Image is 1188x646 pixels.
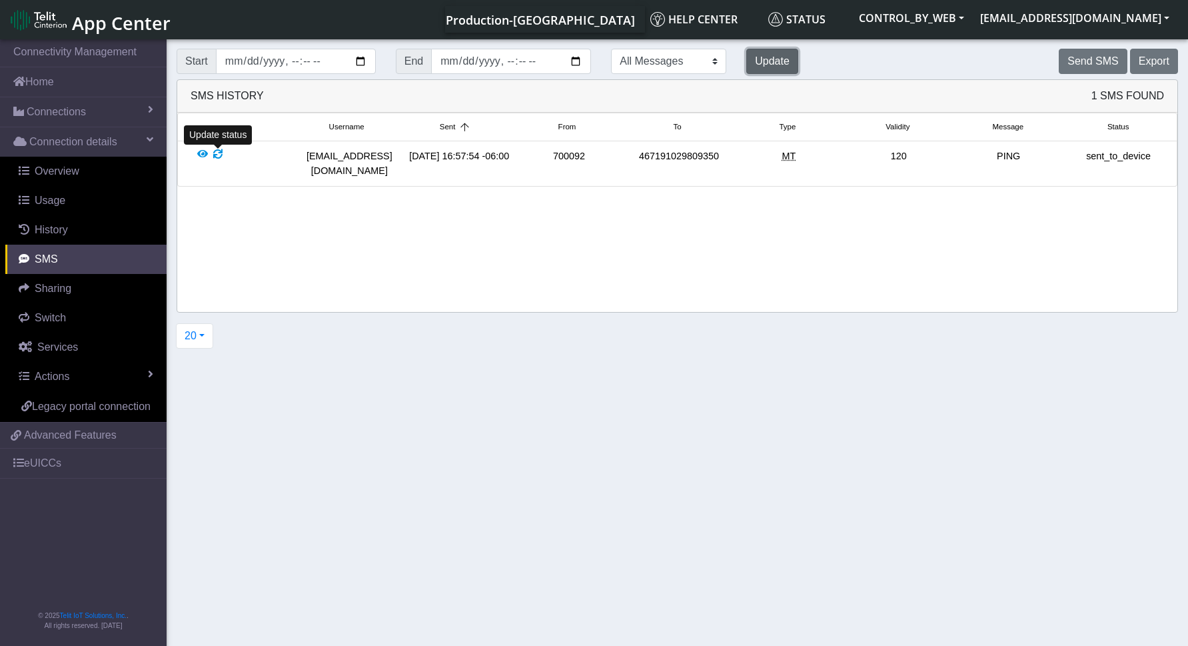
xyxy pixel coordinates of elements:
[5,362,167,391] a: Actions
[445,6,634,33] a: Your current platform instance
[650,12,665,27] img: knowledge.svg
[11,5,169,34] a: App Center
[645,6,763,33] a: Help center
[184,126,252,145] div: Update status
[176,323,213,349] button: 20
[1130,49,1178,74] button: Export
[5,186,167,215] a: Usage
[514,149,624,178] div: 700092
[177,49,217,74] span: Start
[851,6,972,30] button: CONTROL_BY_WEB
[295,149,404,178] div: [EMAIL_ADDRESS][DOMAIN_NAME]
[624,149,734,178] div: 467191029809350
[558,121,576,133] span: From
[5,274,167,303] a: Sharing
[35,283,71,294] span: Sharing
[35,224,68,235] span: History
[72,11,171,35] span: App Center
[440,121,456,133] span: Sent
[768,12,826,27] span: Status
[673,121,681,133] span: To
[177,80,1177,113] div: SMS History
[32,401,151,412] span: Legacy portal connection
[5,245,167,274] a: SMS
[446,12,635,28] span: Production-[GEOGRAPHIC_DATA]
[1091,88,1164,104] span: 1 SMS Found
[60,612,127,619] a: Telit IoT Solutions, Inc.
[768,12,783,27] img: status.svg
[24,427,117,443] span: Advanced Features
[992,121,1023,133] span: Message
[35,165,79,177] span: Overview
[5,303,167,333] a: Switch
[11,9,67,31] img: logo-telit-cinterion-gw-new.png
[746,49,798,74] button: Update
[782,151,796,161] span: Mobile Terminated
[35,195,65,206] span: Usage
[844,149,953,178] div: 120
[650,12,738,27] span: Help center
[972,6,1177,30] button: [EMAIL_ADDRESS][DOMAIN_NAME]
[5,215,167,245] a: History
[396,49,432,74] span: End
[779,121,796,133] span: Type
[5,333,167,362] a: Services
[27,104,86,120] span: Connections
[886,121,909,133] span: Validity
[1059,49,1127,74] button: Send SMS
[5,157,167,186] a: Overview
[35,253,58,265] span: SMS
[35,312,66,323] span: Switch
[953,149,1063,178] div: PING
[329,121,364,133] span: Username
[35,371,69,382] span: Actions
[1063,149,1173,178] div: sent_to_device
[37,341,78,353] span: Services
[29,134,117,150] span: Connection details
[763,6,851,33] a: Status
[404,149,514,178] div: [DATE] 16:57:54 -06:00
[1107,121,1129,133] span: Status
